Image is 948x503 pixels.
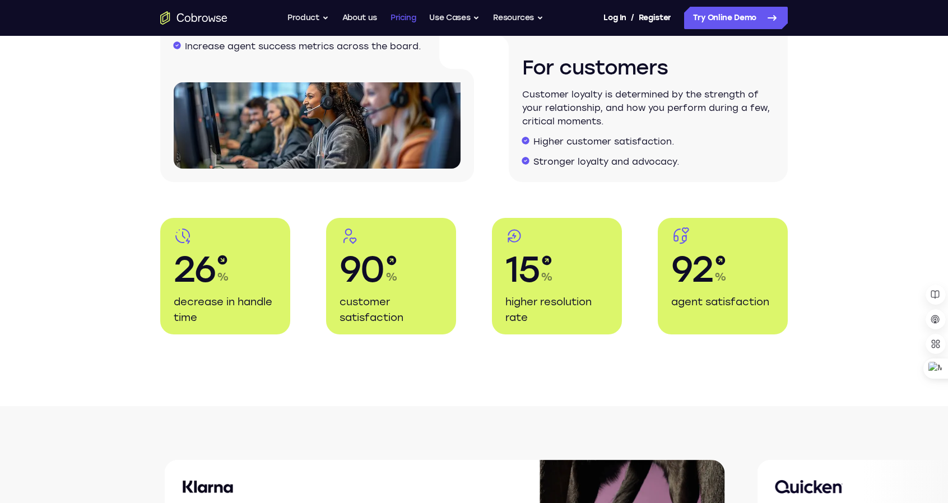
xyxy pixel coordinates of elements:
p: agent satisfaction [671,294,774,310]
span: % [714,269,727,285]
a: Try Online Demo [684,7,788,29]
span: 90 [340,247,384,292]
span: % [385,269,398,285]
li: Increase agent success metrics across the board. [185,40,426,53]
a: Log In [603,7,626,29]
button: Resources [493,7,543,29]
p: decrease in handle time [174,294,277,325]
img: Customer support agents with headsets working on computers [174,82,461,169]
span: % [541,269,553,285]
span: 15 [505,247,540,292]
li: Stronger loyalty and advocacy. [533,155,774,169]
span: / [631,11,634,25]
a: Pricing [391,7,416,29]
img: Klarna logo [183,480,234,493]
span: 26 [174,247,216,292]
li: Higher customer satisfaction. [533,135,774,148]
p: Customer loyalty is determined by the strength of your relationship, and how you perform during a... [522,88,774,128]
a: About us [342,7,377,29]
a: Go to the home page [160,11,227,25]
span: 92 [671,247,713,292]
a: Register [639,7,671,29]
span: % [217,269,229,285]
h3: For customers [522,54,774,81]
img: Quicken logo [775,480,843,493]
button: Use Cases [429,7,480,29]
p: higher resolution rate [505,294,608,325]
p: customer satisfaction [340,294,443,325]
button: Product [287,7,329,29]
